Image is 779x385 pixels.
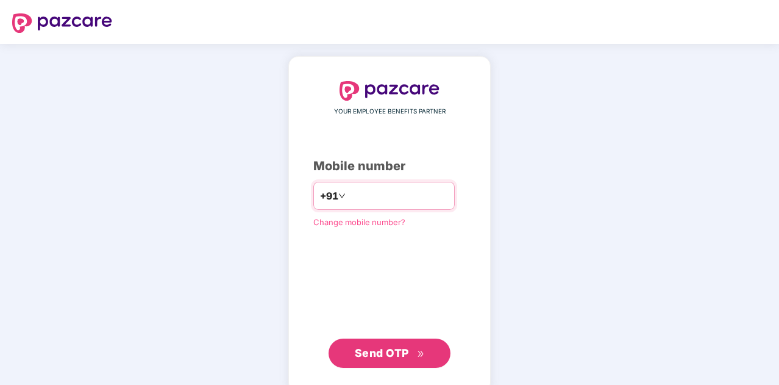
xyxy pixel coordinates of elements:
[355,347,409,359] span: Send OTP
[340,81,439,101] img: logo
[313,157,466,176] div: Mobile number
[12,13,112,33] img: logo
[417,350,425,358] span: double-right
[313,217,405,227] a: Change mobile number?
[334,107,446,117] span: YOUR EMPLOYEE BENEFITS PARTNER
[320,189,338,204] span: +91
[338,192,346,200] span: down
[329,339,450,368] button: Send OTPdouble-right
